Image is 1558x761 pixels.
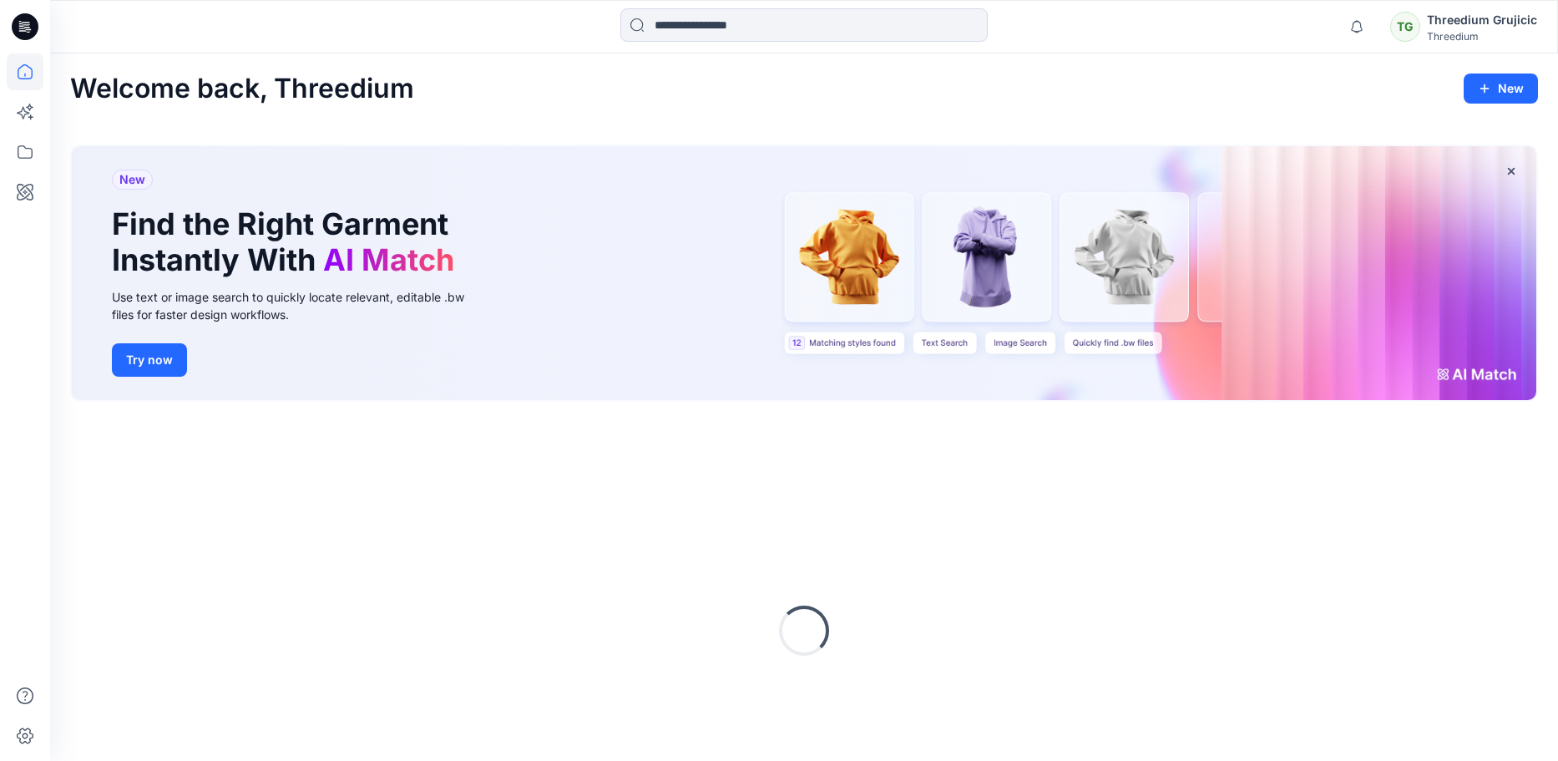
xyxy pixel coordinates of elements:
[119,170,145,190] span: New
[112,206,463,278] h1: Find the Right Garment Instantly With
[1427,30,1537,43] div: Threedium
[1390,12,1420,42] div: TG
[1464,74,1538,104] button: New
[112,343,187,377] button: Try now
[112,288,488,323] div: Use text or image search to quickly locate relevant, editable .bw files for faster design workflows.
[1427,10,1537,30] div: Threedium Grujicic
[70,74,414,104] h2: Welcome back, Threedium
[323,241,454,278] span: AI Match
